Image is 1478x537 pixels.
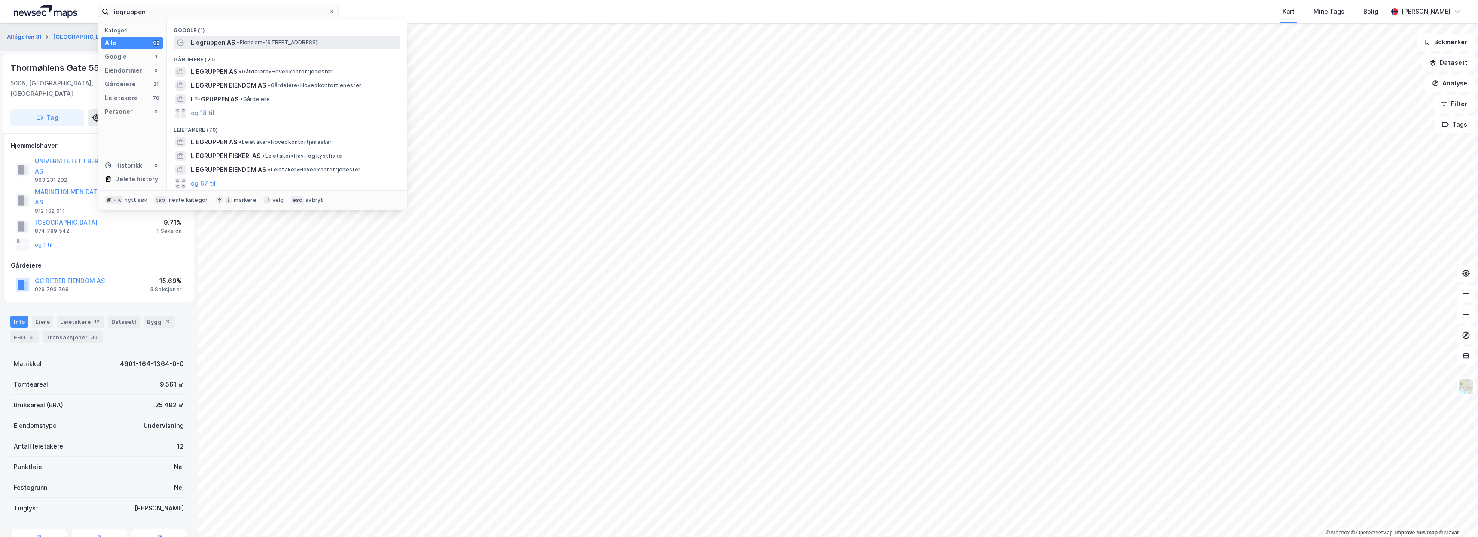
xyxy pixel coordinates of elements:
[167,20,407,36] div: Google (1)
[10,61,101,75] div: Thormøhlens Gate 55
[14,359,42,369] div: Matrikkel
[234,197,256,204] div: markere
[191,67,237,77] span: LIEGRUPPEN AS
[11,260,187,271] div: Gårdeiere
[1402,6,1451,17] div: [PERSON_NAME]
[53,33,114,41] button: [GEOGRAPHIC_DATA]
[191,151,260,161] span: LIEGRUPPEN FISKERI AS
[1326,530,1350,536] a: Mapbox
[1433,95,1475,113] button: Filter
[32,316,53,328] div: Eiere
[11,140,187,151] div: Hjemmelshaver
[144,421,184,431] div: Undervisning
[109,5,328,18] input: Søk på adresse, matrikkel, gårdeiere, leietakere eller personer
[35,207,65,214] div: 912 192 911
[1351,530,1393,536] a: OpenStreetMap
[144,316,175,328] div: Bygg
[150,286,182,293] div: 3 Seksjoner
[7,33,43,41] button: Allégaten 31
[120,359,184,369] div: 4601-164-1364-0-0
[191,37,235,48] span: Liegruppen AS
[105,93,138,103] div: Leietakere
[262,153,265,159] span: •
[174,462,184,472] div: Nei
[237,39,239,46] span: •
[239,68,333,75] span: Gårdeiere • Hovedkontortjenester
[240,96,270,103] span: Gårdeiere
[10,316,28,328] div: Info
[177,441,184,452] div: 12
[156,228,182,235] div: 1 Seksjon
[35,177,67,183] div: 983 231 292
[1283,6,1295,17] div: Kart
[1363,6,1378,17] div: Bolig
[1395,530,1438,536] a: Improve this map
[105,52,127,62] div: Google
[1422,54,1475,71] button: Datasett
[153,81,159,88] div: 21
[105,160,142,171] div: Historikk
[10,109,84,126] button: Tag
[163,317,172,326] div: 3
[10,78,140,99] div: 5006, [GEOGRAPHIC_DATA], [GEOGRAPHIC_DATA]
[27,333,36,342] div: 4
[105,79,136,89] div: Gårdeiere
[105,196,123,204] div: ⌘ + k
[237,39,318,46] span: Eiendom • [STREET_ADDRESS]
[191,94,238,104] span: LE-GRUPPEN AS
[115,174,158,184] div: Delete history
[1435,496,1478,537] iframe: Chat Widget
[1435,496,1478,537] div: Kontrollprogram for chat
[14,5,77,18] img: logo.a4113a55bc3d86da70a041830d287a7e.svg
[92,317,101,326] div: 12
[174,482,184,493] div: Nei
[14,462,42,472] div: Punktleie
[155,400,184,410] div: 25 482 ㎡
[1425,75,1475,92] button: Analyse
[191,178,216,189] button: og 67 til
[14,441,63,452] div: Antall leietakere
[1458,378,1474,395] img: Z
[191,165,266,175] span: LIEGRUPPEN EIENDOM AS
[305,197,323,204] div: avbryt
[167,49,407,65] div: Gårdeiere (21)
[14,421,57,431] div: Eiendomstype
[153,108,159,115] div: 0
[153,40,159,46] div: 92
[105,27,163,34] div: Kategori
[35,286,69,293] div: 929 703 766
[89,333,99,342] div: 30
[156,217,182,228] div: 9.71%
[240,96,243,102] span: •
[105,65,142,76] div: Eiendommer
[154,196,167,204] div: tab
[169,197,209,204] div: neste kategori
[153,95,159,101] div: 70
[105,107,133,117] div: Personer
[43,331,103,343] div: Transaksjoner
[268,166,270,173] span: •
[108,316,140,328] div: Datasett
[153,53,159,60] div: 1
[239,139,241,145] span: •
[191,137,237,147] span: LIEGRUPPEN AS
[35,228,69,235] div: 874 789 542
[134,503,184,513] div: [PERSON_NAME]
[191,80,266,91] span: LIEGRUPPEN EIENDOM AS
[239,68,241,75] span: •
[14,400,63,410] div: Bruksareal (BRA)
[150,276,182,286] div: 15.69%
[14,379,48,390] div: Tomteareal
[272,197,284,204] div: velg
[153,67,159,74] div: 0
[268,82,270,88] span: •
[239,139,332,146] span: Leietaker • Hovedkontortjenester
[57,316,104,328] div: Leietakere
[1313,6,1344,17] div: Mine Tags
[268,166,360,173] span: Leietaker • Hovedkontortjenester
[14,503,38,513] div: Tinglyst
[160,379,184,390] div: 9 561 ㎡
[105,38,116,48] div: Alle
[125,197,147,204] div: nytt søk
[291,196,304,204] div: esc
